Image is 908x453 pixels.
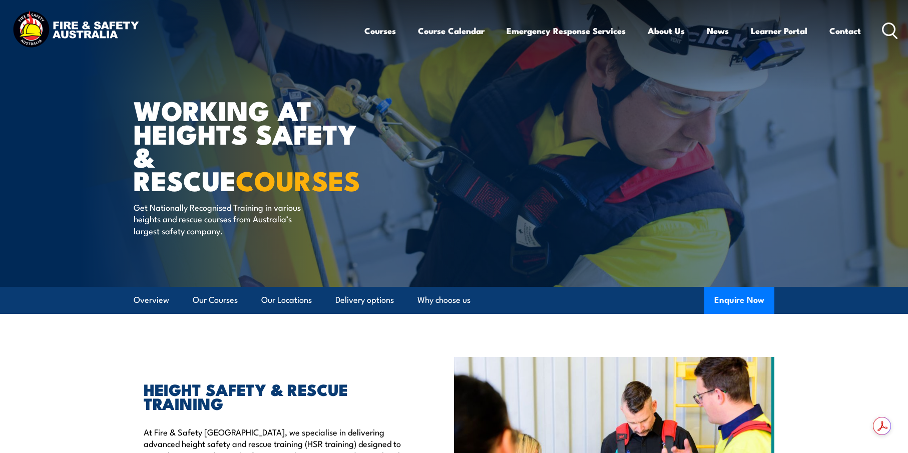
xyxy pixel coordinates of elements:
a: About Us [648,18,685,44]
a: News [707,18,729,44]
a: Our Courses [193,287,238,313]
a: Emergency Response Services [507,18,626,44]
a: Contact [829,18,861,44]
a: Learner Portal [751,18,807,44]
a: Our Locations [261,287,312,313]
a: Why choose us [417,287,471,313]
a: Overview [134,287,169,313]
h2: HEIGHT SAFETY & RESCUE TRAINING [144,382,408,410]
a: Course Calendar [418,18,485,44]
p: Get Nationally Recognised Training in various heights and rescue courses from Australia’s largest... [134,201,316,236]
strong: COURSES [236,159,360,200]
a: Courses [364,18,396,44]
a: Delivery options [335,287,394,313]
h1: WORKING AT HEIGHTS SAFETY & RESCUE [134,98,381,192]
button: Enquire Now [704,287,774,314]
